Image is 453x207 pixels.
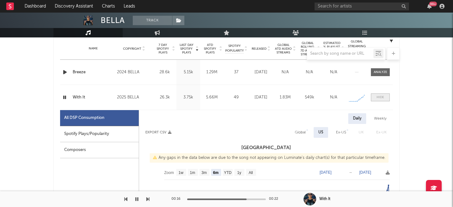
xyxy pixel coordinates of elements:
div: Spotify Plays/Popularity [60,126,139,142]
button: 99+ [427,4,432,9]
div: 5.15k [178,69,199,76]
a: With It [73,94,114,101]
div: N/A [275,69,296,76]
div: 1.83M [275,94,296,101]
div: Ex-US [336,129,346,136]
text: Zoom [164,171,174,175]
text: 1w [179,171,184,175]
span: Copyright [123,47,141,51]
div: 37 [225,69,247,76]
div: 99 + [429,2,437,6]
div: Composers [60,142,139,158]
div: Global [295,129,306,136]
div: Daily [348,113,366,124]
span: ATD Spotify Plays [202,43,218,54]
span: Global ATD Audio Streams [275,43,292,54]
div: 26.3k [154,94,175,101]
div: Any gaps in the data below are due to the song not appearing on Luminate's daily chart(s) for tha... [150,153,389,163]
text: 1y [237,171,241,175]
text: 6m [213,171,218,175]
div: 2025 BELLA [117,94,151,101]
div: [DATE] [250,69,271,76]
div: Name [73,46,114,51]
h3: [GEOGRAPHIC_DATA] [139,144,393,152]
a: Breeze [73,69,114,76]
div: BELLA [101,16,125,25]
input: Search for artists [315,3,409,10]
div: 49 [225,94,247,101]
div: N/A [323,69,344,76]
div: [DATE] [250,94,271,101]
div: All DSP Consumption [64,114,104,122]
text: [DATE] [320,170,332,175]
text: [DATE] [359,170,371,175]
div: US [318,129,323,136]
span: 7 Day Spotify Plays [154,43,171,54]
text: 1m [190,171,195,175]
div: 00:22 [269,195,282,203]
div: Weekly [369,113,391,124]
text: 3m [202,171,207,175]
div: N/A [299,69,320,76]
input: Search by song name or URL [307,51,373,56]
div: Global Streaming Trend (Last 60D) [347,39,366,58]
div: 1.29M [202,69,222,76]
div: 3.75k [178,94,199,101]
div: N/A [323,94,344,101]
span: Last Day Spotify Plays [178,43,195,54]
button: Export CSV [145,131,171,134]
span: Global Rolling 7D Audio Streams [299,41,316,56]
span: Released [252,47,266,51]
div: 28.6k [154,69,175,76]
span: Estimated % Playlist Streams Last Day [323,41,340,56]
div: All DSP Consumption [60,110,139,126]
div: 2024 BELLA [117,69,151,76]
text: YTD [224,171,232,175]
text: → [349,170,352,175]
div: 5.66M [202,94,222,101]
button: Track [133,16,172,25]
div: 549k [299,94,320,101]
div: With It [319,196,330,202]
span: Spotify Popularity [225,44,244,53]
text: All [249,171,253,175]
div: 00:16 [171,195,184,203]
